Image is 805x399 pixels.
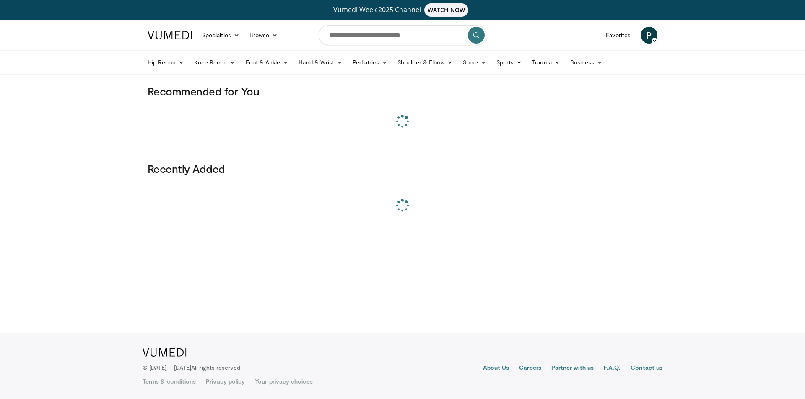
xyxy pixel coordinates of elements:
a: Spine [458,54,491,71]
p: © [DATE] – [DATE] [143,363,241,372]
a: Terms & conditions [143,377,196,386]
a: Trauma [527,54,565,71]
a: Partner with us [551,363,594,373]
a: Contact us [631,363,662,373]
a: Knee Recon [189,54,241,71]
a: Your privacy choices [255,377,312,386]
a: Specialties [197,27,244,44]
img: VuMedi Logo [148,31,192,39]
a: Privacy policy [206,377,245,386]
h3: Recently Added [148,162,657,175]
a: Hip Recon [143,54,189,71]
input: Search topics, interventions [319,25,486,45]
h3: Recommended for You [148,85,657,98]
a: Careers [519,363,541,373]
img: VuMedi Logo [143,348,187,357]
a: Browse [244,27,283,44]
a: Business [565,54,608,71]
span: All rights reserved [191,364,240,371]
a: Pediatrics [348,54,392,71]
a: About Us [483,363,509,373]
span: WATCH NOW [424,3,469,17]
a: Vumedi Week 2025 ChannelWATCH NOW [149,3,656,17]
a: P [641,27,657,44]
a: Shoulder & Elbow [392,54,458,71]
a: Favorites [601,27,636,44]
a: F.A.Q. [604,363,621,373]
a: Hand & Wrist [293,54,348,71]
a: Foot & Ankle [241,54,294,71]
a: Sports [491,54,527,71]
